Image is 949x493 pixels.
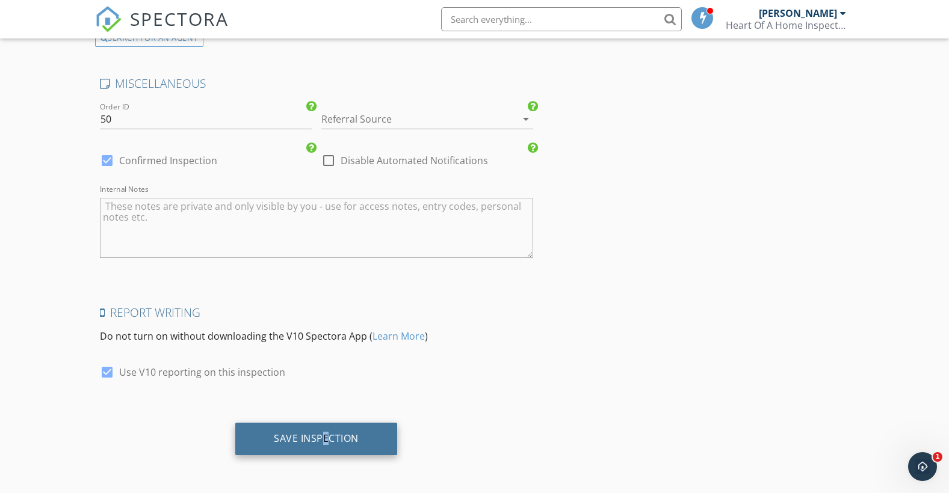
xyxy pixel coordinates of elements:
[274,432,359,444] div: Save Inspection
[130,6,229,31] span: SPECTORA
[519,112,533,126] i: arrow_drop_down
[100,329,533,343] p: Do not turn on without downloading the V10 Spectora App ( )
[372,329,425,343] a: Learn More
[100,305,533,320] h4: Report Writing
[95,6,122,32] img: The Best Home Inspection Software - Spectora
[100,198,533,258] textarea: Internal Notes
[95,16,229,41] a: SPECTORA
[119,155,217,167] label: Confirmed Inspection
[441,7,682,31] input: Search everything...
[119,366,285,378] label: Use V10 reporting on this inspection
[726,19,846,31] div: Heart Of A Home Inspections
[933,452,942,462] span: 1
[908,452,937,481] iframe: Intercom live chat
[100,76,533,91] h4: MISCELLANEOUS
[759,7,837,19] div: [PERSON_NAME]
[341,155,488,167] label: Disable Automated Notifications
